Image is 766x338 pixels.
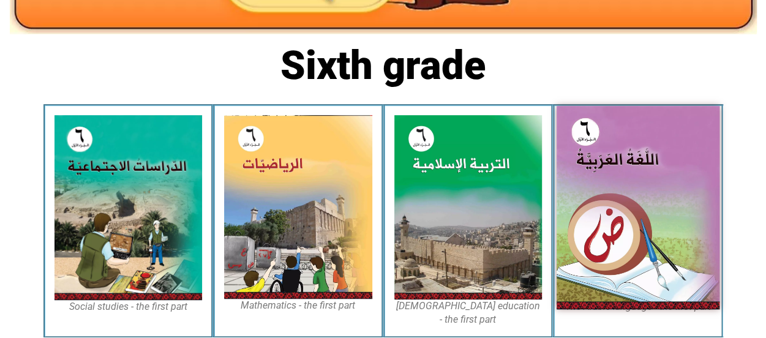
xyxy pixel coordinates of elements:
img: Derasat6A-Cover [54,115,203,300]
font: Mathematics - the first part [241,299,355,311]
font: Social studies - the first part [69,301,187,312]
font: [DEMOGRAPHIC_DATA] education - the first part [396,300,540,325]
font: Sixth grade [280,42,486,89]
img: Arabic6A-Cover [557,106,719,309]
